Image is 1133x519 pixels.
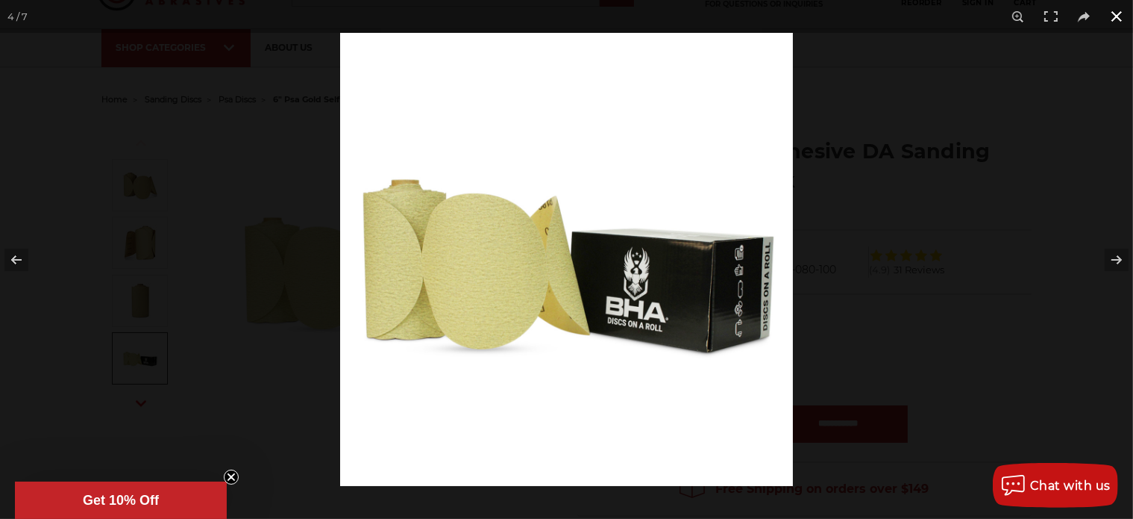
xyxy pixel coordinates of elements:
div: Get 10% OffClose teaser [15,482,227,519]
button: Chat with us [993,463,1118,508]
button: Close teaser [224,470,239,485]
span: Chat with us [1030,479,1111,493]
span: Get 10% Off [83,493,159,508]
img: bha-6-inch-psa-adhesive-sanding-discs-roll__61079.1670353915.jpg [340,33,793,486]
button: Next (arrow right) [1081,223,1133,297]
